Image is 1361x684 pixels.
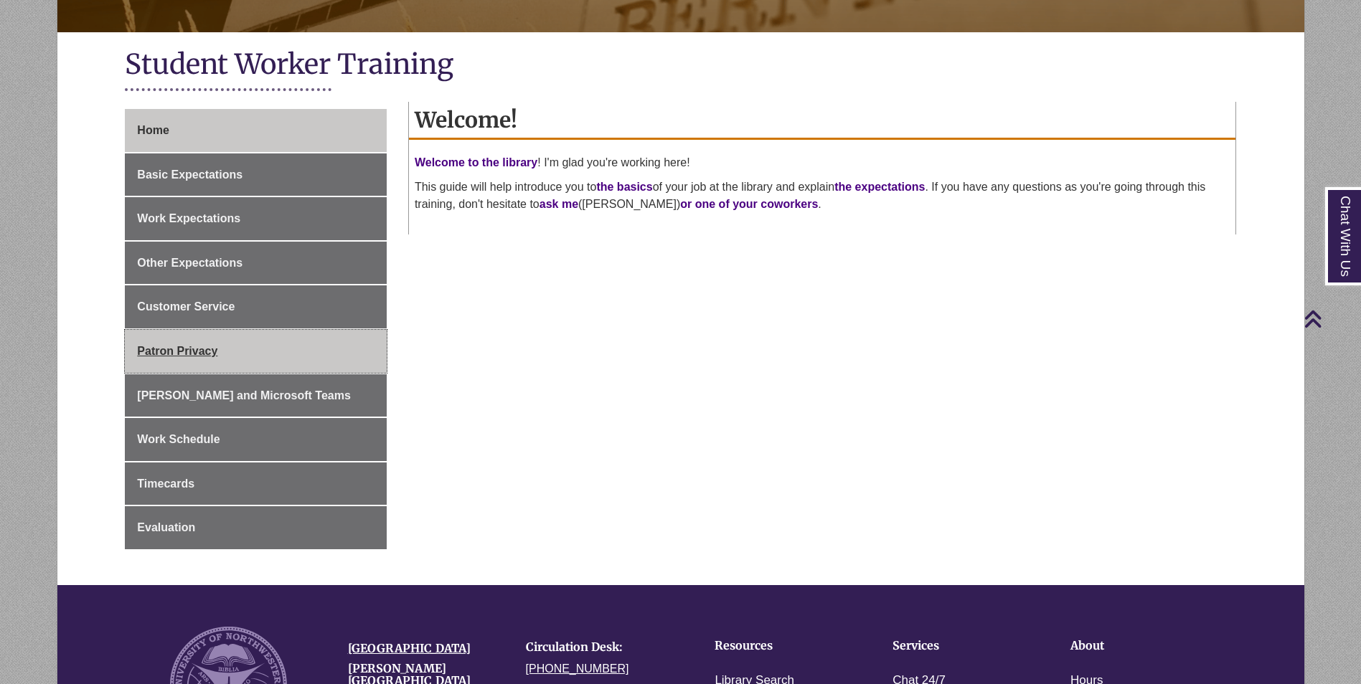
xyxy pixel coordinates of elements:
[125,374,387,417] a: [PERSON_NAME] and Microsoft Teams
[834,181,925,193] strong: the expectations
[137,168,242,181] span: Basic Expectations
[137,345,217,357] span: Patron Privacy
[137,389,351,402] span: [PERSON_NAME] and Microsoft Teams
[125,462,387,505] a: Timecards
[125,197,387,240] a: Work Expectations
[596,181,652,193] strong: the basics
[1304,309,1357,328] a: Back to Top
[680,198,818,210] strong: or one of your coworkers
[137,300,235,313] span: Customer Service
[409,102,1235,140] h2: Welcome!
[415,179,1230,213] p: This guide will help introduce you to of your job at the library and explain . If you have any qu...
[137,478,194,490] span: Timecards
[125,242,387,285] a: Other Expectations
[540,198,578,210] strong: ask me
[125,506,387,549] a: Evaluation
[137,212,240,224] span: Work Expectations
[125,330,387,373] a: Patron Privacy
[348,641,471,655] a: [GEOGRAPHIC_DATA]
[125,285,387,328] a: Customer Service
[715,640,848,652] h4: Resources
[125,47,1235,85] h1: Student Worker Training
[125,109,387,152] a: Home
[137,521,195,533] span: Evaluation
[125,109,387,549] div: Guide Page Menu
[125,153,387,196] a: Basic Expectations
[526,641,682,654] h4: Circulation Desk:
[415,154,1230,171] p: ! I'm glad you're working here!
[137,257,242,269] span: Other Expectations
[415,156,537,168] strong: Welcome to the library
[526,662,629,675] a: [PHONE_NUMBER]
[137,124,169,136] span: Home
[1070,640,1204,652] h4: About
[137,433,220,445] span: Work Schedule
[893,640,1026,652] h4: Services
[125,418,387,461] a: Work Schedule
